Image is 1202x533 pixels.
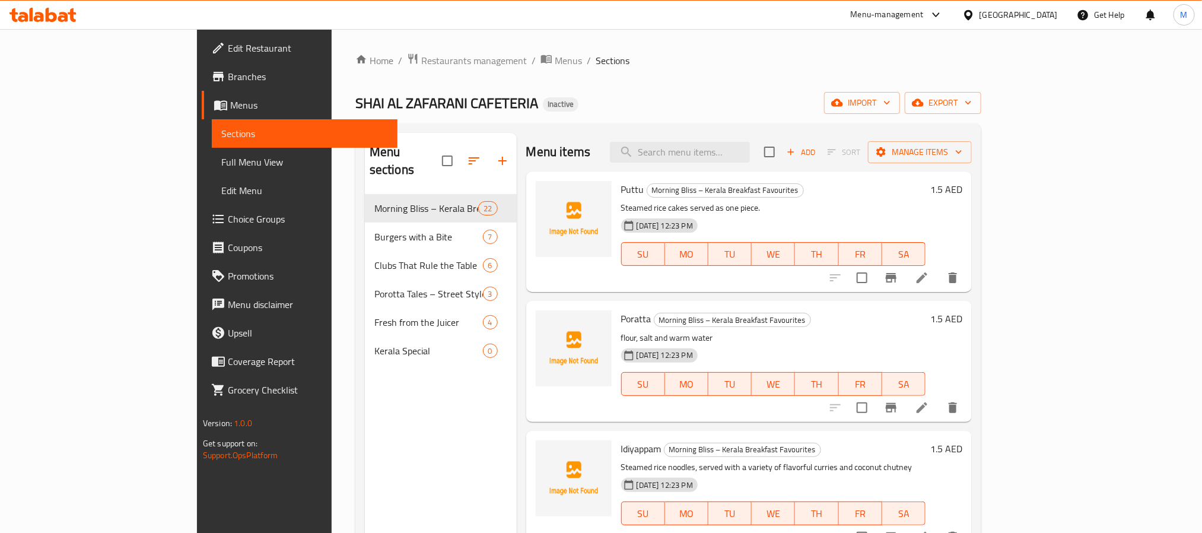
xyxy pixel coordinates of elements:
span: [DATE] 12:23 PM [632,220,698,231]
span: Upsell [228,326,388,340]
nav: Menu sections [365,189,517,370]
span: Grocery Checklist [228,383,388,397]
button: SA [882,372,926,396]
div: [GEOGRAPHIC_DATA] [980,8,1058,21]
span: Menus [555,53,582,68]
div: items [483,258,498,272]
div: Morning Bliss – Kerala Breakfast Favourites [664,443,821,457]
button: WE [752,502,795,525]
span: SU [627,505,660,522]
a: Upsell [202,319,398,347]
button: MO [665,242,708,266]
span: Edit Menu [221,183,388,198]
span: Add [785,145,817,159]
span: Morning Bliss – Kerala Breakfast Favourites [664,443,821,456]
div: Menu-management [851,8,924,22]
span: Morning Bliss – Kerala Breakfast Favourites [654,313,810,327]
span: import [834,96,891,110]
p: Steamed rice cakes served as one piece. [621,201,926,215]
span: Puttu [621,180,644,198]
span: 6 [484,260,497,271]
span: WE [756,505,790,522]
span: 4 [484,317,497,328]
button: delete [939,394,967,422]
span: SU [627,246,660,263]
button: TU [708,372,752,396]
span: Full Menu View [221,155,388,169]
h2: Menu items [526,143,591,161]
li: / [587,53,591,68]
button: Branch-specific-item [877,394,905,422]
span: SA [887,246,921,263]
nav: breadcrumb [355,53,981,68]
span: MO [670,505,704,522]
span: 22 [479,203,497,214]
span: Select all sections [435,148,460,173]
button: import [824,92,900,114]
li: / [398,53,402,68]
a: Edit Menu [212,176,398,205]
span: [DATE] 12:23 PM [632,480,698,491]
div: Clubs That Rule the Table6 [365,251,517,280]
span: Inactive [543,99,578,109]
a: Choice Groups [202,205,398,233]
span: Edit Restaurant [228,41,388,55]
span: Burgers with a Bite [374,230,483,244]
div: items [483,344,498,358]
div: Porotta Tales – Street Style3 [365,280,517,308]
img: Puttu [536,181,612,257]
span: Select section [757,139,782,164]
a: Menus [540,53,582,68]
span: Morning Bliss – Kerala Breakfast Favourites [647,183,803,197]
span: TU [713,246,747,263]
span: Promotions [228,269,388,283]
a: Grocery Checklist [202,376,398,404]
a: Sections [212,119,398,148]
button: WE [752,242,795,266]
div: items [478,201,497,215]
span: Version: [203,415,232,431]
span: Add item [782,143,820,161]
a: Branches [202,62,398,91]
a: Coverage Report [202,347,398,376]
div: Kerala Special [374,344,483,358]
span: 3 [484,288,497,300]
img: Poratta [536,310,612,386]
span: Menus [230,98,388,112]
span: MO [670,246,704,263]
span: FR [844,505,877,522]
button: SU [621,372,665,396]
button: TH [795,502,838,525]
span: Select to update [850,265,875,290]
button: Branch-specific-item [877,264,905,292]
div: Kerala Special0 [365,337,517,365]
a: Promotions [202,262,398,290]
button: Add section [488,147,517,175]
span: WE [756,376,790,393]
span: FR [844,376,877,393]
div: Morning Bliss – Kerala Breakfast Favourites [647,183,804,198]
span: Porotta Tales – Street Style [374,287,483,301]
button: export [905,92,981,114]
div: Fresh from the Juicer4 [365,308,517,337]
div: items [483,315,498,329]
a: Edit menu item [915,401,929,415]
span: MO [670,376,704,393]
span: SU [627,376,660,393]
span: 7 [484,231,497,243]
a: Full Menu View [212,148,398,176]
div: Burgers with a Bite7 [365,223,517,251]
div: Morning Bliss – Kerala Breakfast Favourites [654,313,811,327]
span: TH [800,376,834,393]
div: Fresh from the Juicer [374,315,483,329]
a: Menu disclaimer [202,290,398,319]
span: Sections [221,126,388,141]
h6: 1.5 AED [930,181,962,198]
span: Branches [228,69,388,84]
span: Choice Groups [228,212,388,226]
span: 0 [484,345,497,357]
p: Steamed rice noodles, served with a variety of flavorful curries and coconut chutney [621,460,926,475]
a: Coupons [202,233,398,262]
span: TH [800,505,834,522]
